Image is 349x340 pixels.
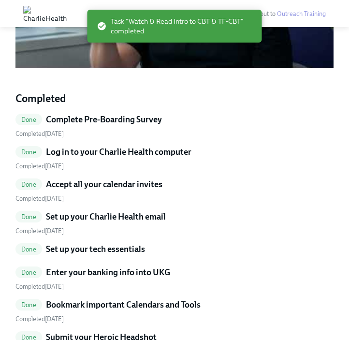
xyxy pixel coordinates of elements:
[46,211,166,222] h5: Set up your Charlie Health email
[46,114,162,125] h5: Complete Pre-Boarding Survey
[97,16,254,36] span: Task "Watch & Read Intro to CBT & TF-CBT" completed
[15,315,64,323] span: Monday, July 21st 2025, 8:09 am
[15,227,64,235] span: Monday, July 21st 2025, 7:51 am
[15,301,42,309] span: Done
[46,243,145,255] h5: Set up your tech essentials
[15,178,334,203] a: DoneAccept all your calendar invites Completed[DATE]
[209,10,326,17] span: Need help? Reach out to
[15,269,42,276] span: Done
[46,146,191,158] h5: Log in to your Charlie Health computer
[15,246,42,253] span: Done
[23,6,67,21] img: CharlieHealth
[15,243,334,259] a: DoneSet up your tech essentials
[15,116,42,123] span: Done
[15,130,64,137] span: Friday, July 18th 2025, 11:15 am
[15,181,42,188] span: Done
[15,266,334,291] a: DoneEnter your banking info into UKG Completed[DATE]
[15,146,334,171] a: DoneLog in to your Charlie Health computer Completed[DATE]
[15,114,334,138] a: DoneComplete Pre-Boarding Survey Completed[DATE]
[15,213,42,221] span: Done
[15,283,64,290] span: Monday, July 21st 2025, 7:51 am
[15,148,42,156] span: Done
[46,266,170,278] h5: Enter your banking info into UKG
[15,163,64,170] span: Friday, July 18th 2025, 11:15 am
[15,299,334,324] a: DoneBookmark important Calendars and Tools Completed[DATE]
[46,178,162,190] h5: Accept all your calendar invites
[15,91,334,106] h4: Completed
[15,211,334,236] a: DoneSet up your Charlie Health email Completed[DATE]
[15,195,64,202] span: Sunday, July 20th 2025, 8:10 pm
[277,10,326,17] a: Outreach Training
[46,299,201,310] h5: Bookmark important Calendars and Tools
